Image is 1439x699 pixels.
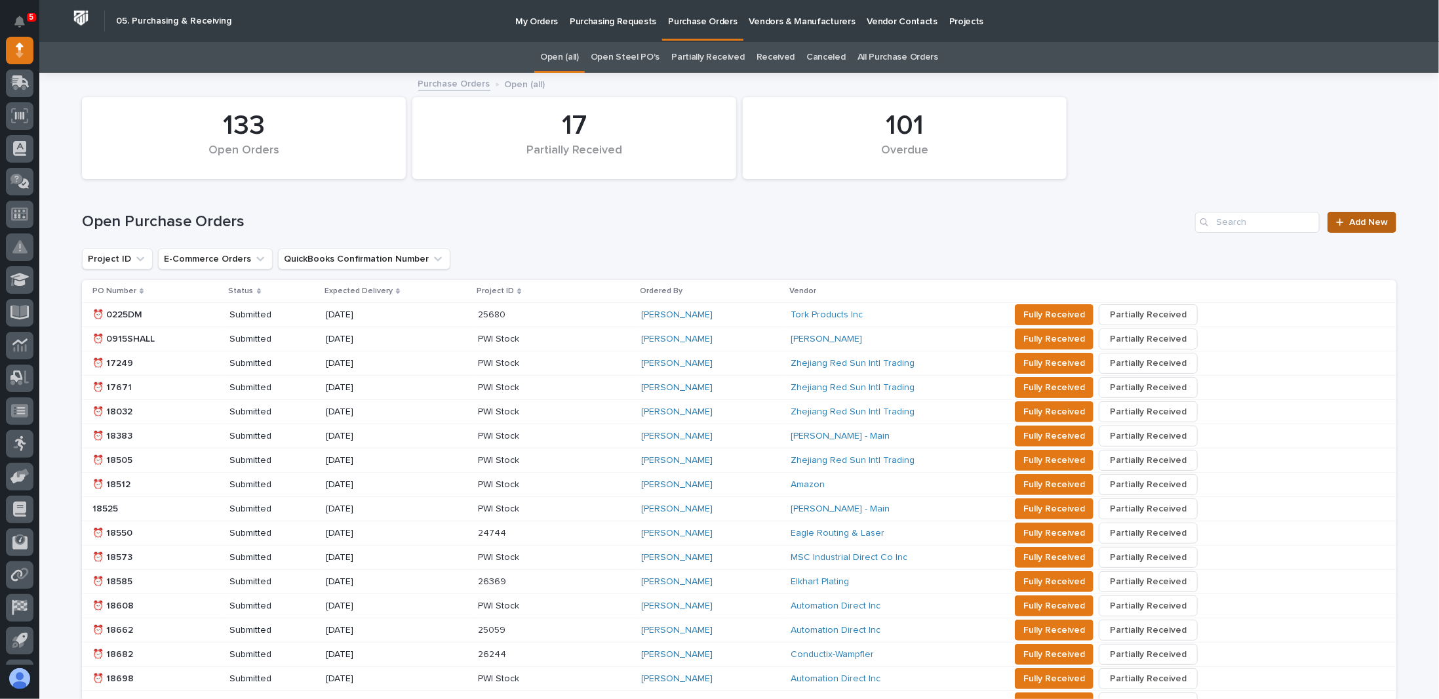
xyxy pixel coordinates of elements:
[641,334,713,345] a: [PERSON_NAME]
[82,594,1396,618] tr: ⏰ 18608Submitted[DATE]PWI Stock[PERSON_NAME] Automation Direct Inc Fully ReceivedPartially Received
[1349,218,1388,227] span: Add New
[791,552,907,563] a: MSC Industrial Direct Co Inc
[82,424,1396,449] tr: ⏰ 18383Submitted[DATE]PWI Stock[PERSON_NAME] [PERSON_NAME] - Main Fully ReceivedPartially Received
[641,625,713,636] a: [PERSON_NAME]
[641,649,713,660] a: [PERSON_NAME]
[326,310,435,321] p: [DATE]
[158,249,273,270] button: E-Commerce Orders
[82,546,1396,570] tr: ⏰ 18573Submitted[DATE]PWI Stock[PERSON_NAME] MSC Industrial Direct Co Inc Fully ReceivedPartially...
[92,601,202,612] p: ⏰ 18608
[1023,574,1085,589] span: Fully Received
[1110,525,1187,541] span: Partially Received
[765,110,1044,142] div: 101
[82,473,1396,497] tr: ⏰ 18512Submitted[DATE]PWI Stock[PERSON_NAME] Amazon Fully ReceivedPartially Received
[1015,523,1094,544] button: Fully Received
[1110,331,1187,347] span: Partially Received
[1099,595,1198,616] button: Partially Received
[116,16,231,27] h2: 05. Purchasing & Receiving
[230,431,315,442] p: Submitted
[326,407,435,418] p: [DATE]
[1099,401,1198,422] button: Partially Received
[92,455,202,466] p: ⏰ 18505
[6,8,33,35] button: Notifications
[326,431,435,442] p: [DATE]
[1023,331,1085,347] span: Fully Received
[1195,212,1320,233] div: Search
[478,504,587,515] p: PWI Stock
[92,504,202,515] p: 18525
[1015,426,1094,447] button: Fully Received
[791,431,890,442] a: [PERSON_NAME] - Main
[1015,401,1094,422] button: Fully Received
[791,625,880,636] a: Automation Direct Inc
[82,449,1396,473] tr: ⏰ 18505Submitted[DATE]PWI Stock[PERSON_NAME] Zhejiang Red Sun Intl Trading Fully ReceivedPartiall...
[757,42,795,73] a: Received
[69,6,93,30] img: Workspace Logo
[791,576,849,588] a: Elkhart Plating
[640,284,682,298] p: Ordered By
[229,284,254,298] p: Status
[641,455,713,466] a: [PERSON_NAME]
[92,479,202,490] p: ⏰ 18512
[1015,474,1094,495] button: Fully Received
[1110,549,1187,565] span: Partially Received
[1099,329,1198,349] button: Partially Received
[477,284,514,298] p: Project ID
[326,601,435,612] p: [DATE]
[1023,452,1085,468] span: Fully Received
[1015,644,1094,665] button: Fully Received
[1099,644,1198,665] button: Partially Received
[478,625,587,636] p: 25059
[1099,474,1198,495] button: Partially Received
[1023,647,1085,662] span: Fully Received
[478,673,587,685] p: PWI Stock
[478,310,587,321] p: 25680
[789,284,816,298] p: Vendor
[92,431,202,442] p: ⏰ 18383
[478,431,587,442] p: PWI Stock
[230,407,315,418] p: Submitted
[1015,329,1094,349] button: Fully Received
[230,358,315,369] p: Submitted
[791,358,915,369] a: Zhejiang Red Sun Intl Trading
[1110,501,1187,517] span: Partially Received
[230,625,315,636] p: Submitted
[1099,668,1198,689] button: Partially Received
[1023,549,1085,565] span: Fully Received
[326,552,435,563] p: [DATE]
[791,334,862,345] a: [PERSON_NAME]
[1015,571,1094,592] button: Fully Received
[1110,307,1187,323] span: Partially Received
[1110,671,1187,687] span: Partially Received
[1110,355,1187,371] span: Partially Received
[478,601,587,612] p: PWI Stock
[435,110,714,142] div: 17
[92,284,136,298] p: PO Number
[1015,377,1094,398] button: Fully Received
[92,334,202,345] p: ⏰ 0915SHALL
[1015,450,1094,471] button: Fully Received
[82,618,1396,642] tr: ⏰ 18662Submitted[DATE]25059[PERSON_NAME] Automation Direct Inc Fully ReceivedPartially Received
[478,407,587,418] p: PWI Stock
[1015,668,1094,689] button: Fully Received
[478,528,587,539] p: 24744
[92,649,202,660] p: ⏰ 18682
[591,42,660,73] a: Open Steel PO's
[1110,380,1187,395] span: Partially Received
[326,455,435,466] p: [DATE]
[230,310,315,321] p: Submitted
[641,382,713,393] a: [PERSON_NAME]
[791,455,915,466] a: Zhejiang Red Sun Intl Trading
[1023,525,1085,541] span: Fully Received
[671,42,744,73] a: Partially Received
[104,110,384,142] div: 133
[1110,404,1187,420] span: Partially Received
[1110,477,1187,492] span: Partially Received
[82,521,1396,546] tr: ⏰ 18550Submitted[DATE]24744[PERSON_NAME] Eagle Routing & Laser Fully ReceivedPartially Received
[1110,452,1187,468] span: Partially Received
[1110,598,1187,614] span: Partially Received
[230,673,315,685] p: Submitted
[104,144,384,171] div: Open Orders
[82,303,1396,327] tr: ⏰ 0225DMSubmitted[DATE]25680[PERSON_NAME] Tork Products Inc Fully ReceivedPartially Received
[1015,353,1094,374] button: Fully Received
